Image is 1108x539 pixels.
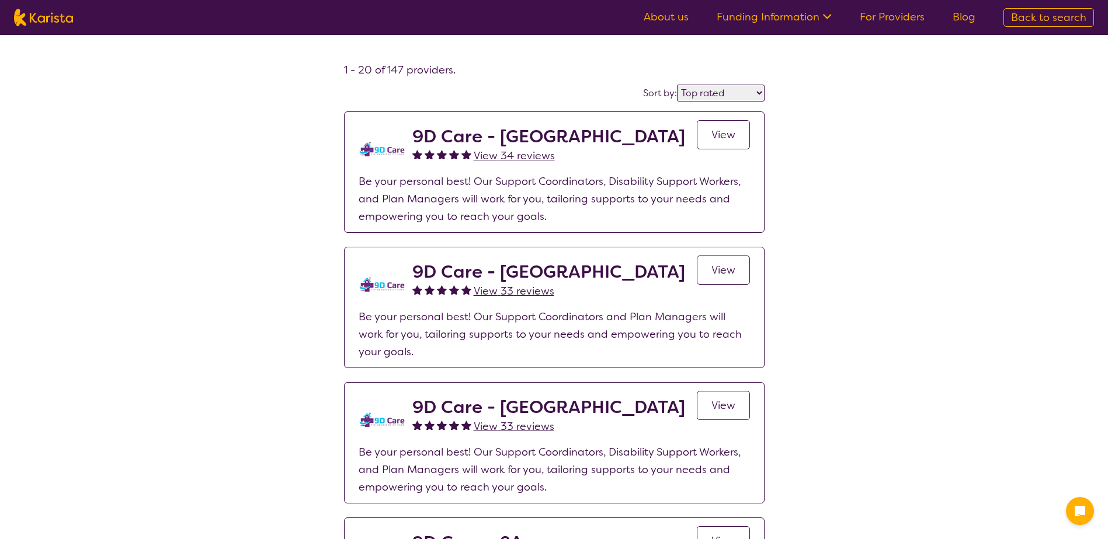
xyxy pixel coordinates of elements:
img: fullstar [437,420,447,430]
img: fullstar [412,149,422,159]
a: View 33 reviews [474,418,554,435]
img: udoxtvw1zwmha9q2qzsy.png [359,261,405,308]
span: Back to search [1011,10,1086,24]
h2: 9D Care - [GEOGRAPHIC_DATA] [412,397,685,418]
p: Be your personal best! Our Support Coordinators, Disability Support Workers, and Plan Managers wi... [359,443,750,496]
a: Blog [953,10,975,24]
span: View [711,128,735,142]
p: Be your personal best! Our Support Coordinators and Plan Managers will work for you, tailoring su... [359,308,750,360]
img: fullstar [437,285,447,295]
img: fullstar [449,420,459,430]
img: fullstar [461,285,471,295]
h2: 9D Care - [GEOGRAPHIC_DATA] [412,261,685,282]
img: fullstar [412,420,422,430]
a: View [697,120,750,149]
span: View [711,263,735,277]
img: fullstar [425,149,435,159]
a: View 33 reviews [474,282,554,300]
img: fullstar [461,420,471,430]
img: fullstar [461,149,471,159]
img: fullstar [425,420,435,430]
a: For Providers [860,10,925,24]
a: Back to search [1003,8,1094,27]
img: fullstar [425,285,435,295]
h4: 1 - 20 of 147 providers . [344,63,765,77]
a: View 34 reviews [474,147,555,164]
a: Funding Information [717,10,832,24]
a: About us [644,10,689,24]
img: l4aty9ni5vo8flrqveaj.png [359,397,405,443]
a: View [697,391,750,420]
span: View 34 reviews [474,149,555,163]
img: Karista logo [14,9,73,26]
p: Be your personal best! Our Support Coordinators, Disability Support Workers, and Plan Managers wi... [359,173,750,225]
img: fullstar [449,149,459,159]
label: Sort by: [643,87,677,99]
a: View [697,256,750,285]
span: View 33 reviews [474,284,554,298]
img: fullstar [412,285,422,295]
img: zklkmrpc7cqrnhnbeqm0.png [359,126,405,173]
h2: 9D Care - [GEOGRAPHIC_DATA] [412,126,685,147]
span: View [711,398,735,412]
img: fullstar [449,285,459,295]
span: View 33 reviews [474,419,554,433]
img: fullstar [437,149,447,159]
